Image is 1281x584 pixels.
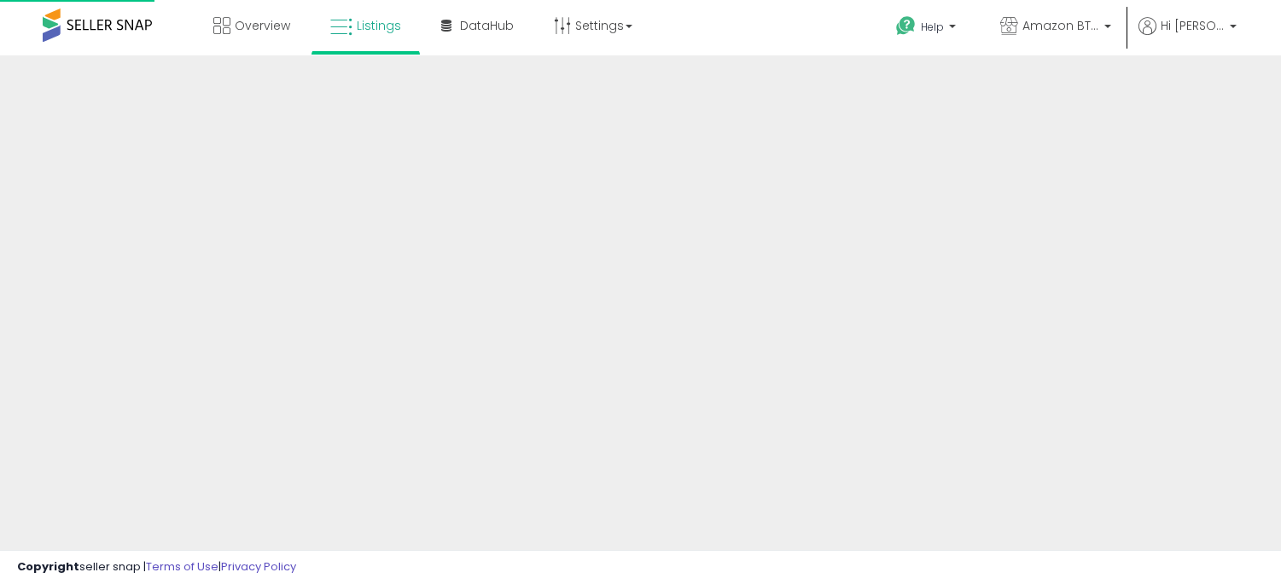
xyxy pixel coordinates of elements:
strong: Copyright [17,558,79,575]
span: Help [921,20,944,34]
span: Amazon BTG [1022,17,1099,34]
a: Help [882,3,973,55]
a: Privacy Policy [221,558,296,575]
span: DataHub [460,17,514,34]
div: seller snap | | [17,559,296,575]
span: Overview [235,17,290,34]
a: Hi [PERSON_NAME] [1138,17,1237,55]
span: Hi [PERSON_NAME] [1161,17,1225,34]
i: Get Help [895,15,917,37]
span: Listings [357,17,401,34]
a: Terms of Use [146,558,218,575]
